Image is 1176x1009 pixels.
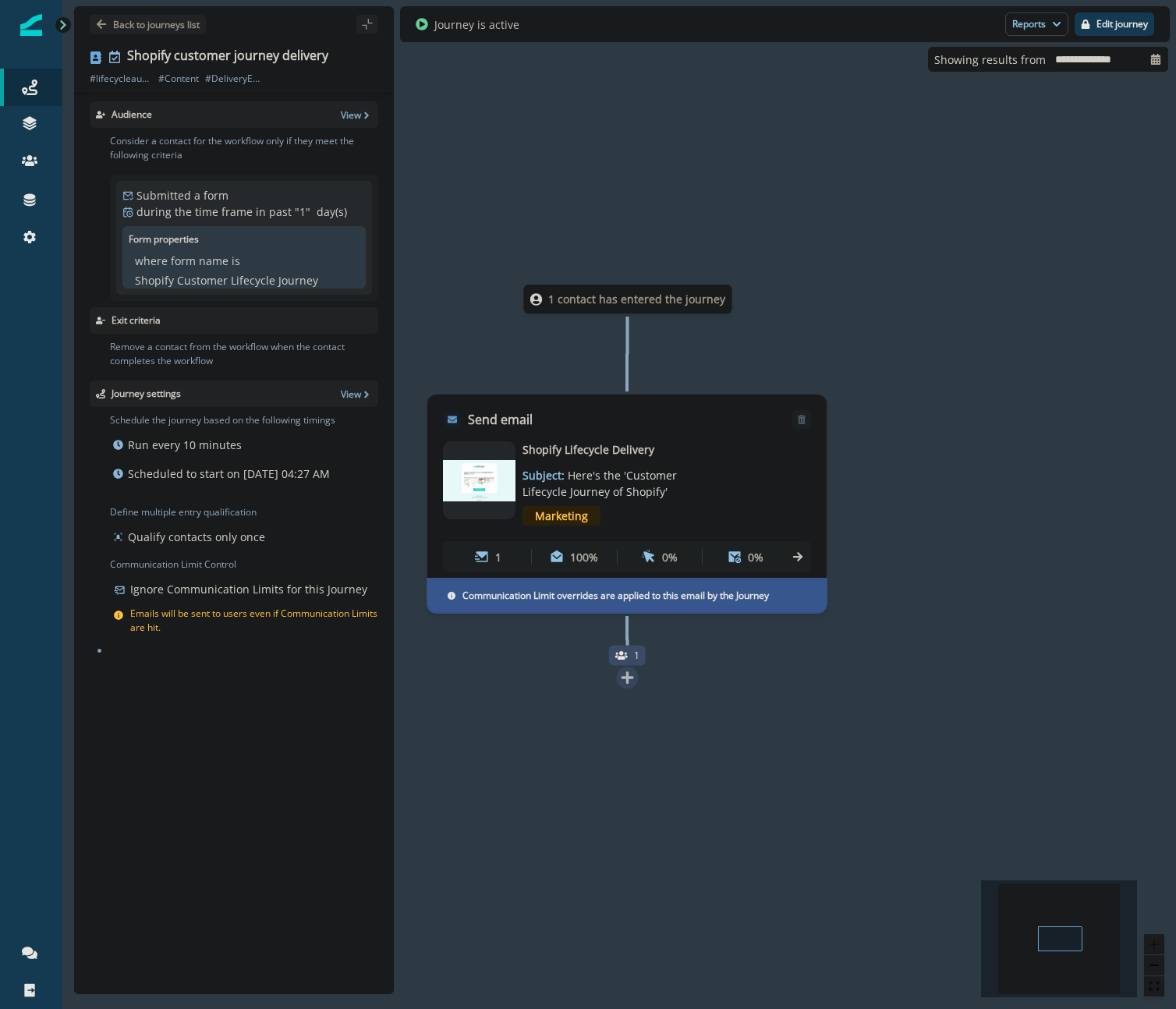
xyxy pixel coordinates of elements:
p: 1 [495,549,501,565]
button: Go back [90,15,206,34]
img: Inflection [20,14,42,36]
span: Here's the 'Customer Lifecycle Journey of Shopify' [522,468,677,499]
p: Form properties [129,232,199,246]
button: sidebar collapse toggle [356,15,378,34]
p: 1 contact has entered the journey [548,291,725,307]
button: fit view [1144,976,1164,997]
p: in past [256,204,292,220]
p: Journey settings [112,387,181,401]
g: Edge from node-dl-count to cc60377c-72e9-4d9c-b160-4dd64a8d3848 [627,317,628,391]
p: View [341,108,361,122]
div: 1 contact has entered the journey [478,285,778,313]
p: Submitted a form [136,187,228,204]
p: Subject: [522,458,717,500]
p: Run every 10 minutes [128,437,242,453]
div: Send emailRemoveemail asset unavailableShopify Lifecycle DeliverySubject: Here's the 'Customer Li... [427,394,827,614]
p: Schedule the journey based on the following timings [110,413,335,427]
p: Shopify Customer Lifecycle Journey [135,272,318,289]
p: Ignore Communication Limits for this Journey [130,581,367,597]
p: # DeliveryEmail [205,72,267,86]
p: Showing results from [934,51,1046,68]
p: Communication Limit overrides are applied to this email by the Journey [462,589,769,603]
p: Exit criteria [112,313,161,327]
button: View [341,108,372,122]
p: 100% [570,549,598,565]
p: Communication Limit Control [110,558,378,572]
p: Send email [468,410,533,429]
g: Edge from cc60377c-72e9-4d9c-b160-4dd64a8d3848 to node-add-under-d98fede8-69ba-4acc-a81a-46da58ce... [627,616,628,664]
p: Journey is active [434,16,519,33]
p: Shopify Lifecycle Delivery [522,441,772,458]
span: Marketing [522,506,600,526]
p: Audience [112,108,152,122]
p: 0% [662,549,678,565]
p: Define multiple entry qualification [110,505,268,519]
p: Qualify contacts only once [128,529,265,545]
p: Back to journeys list [113,18,200,31]
p: # lifecycleaudit [90,72,152,86]
p: Edit journey [1096,19,1148,30]
p: Consider a contact for the workflow only if they meet the following criteria [110,134,378,162]
p: Remove a contact from the workflow when the contact completes the workflow [110,340,378,368]
div: Shopify customer journey delivery [127,48,328,65]
button: zoom out [1144,955,1164,976]
p: 0% [748,549,763,565]
p: day(s) [317,204,347,220]
button: Reports [1005,12,1068,36]
span: 1 [634,649,639,663]
p: View [341,388,361,401]
p: where form name [135,253,228,269]
p: " 1 " [295,204,310,220]
button: View [341,388,372,401]
button: Edit journey [1075,12,1154,36]
p: Emails will be sent to users even if Communication Limits are hit. [130,607,378,635]
p: # Content [158,72,199,86]
img: email asset unavailable [443,460,515,501]
p: is [232,253,240,269]
p: during the time frame [136,204,253,220]
p: Scheduled to start on [DATE] 04:27 AM [128,466,330,482]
